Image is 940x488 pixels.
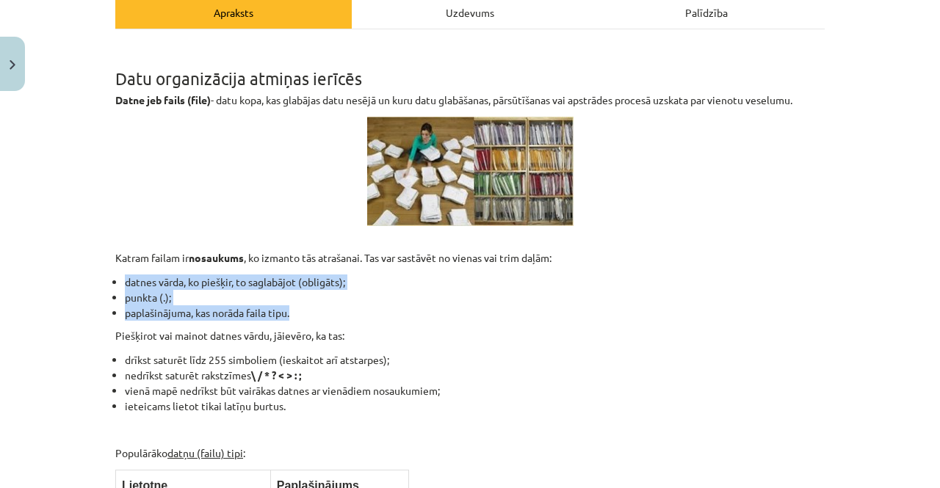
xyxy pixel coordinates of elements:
h1: Datu organizācija atmiņas ierīcēs [115,43,825,88]
img: icon-close-lesson-0947bae3869378f0d4975bcd49f059093ad1ed9edebbc8119c70593378902aed.svg [10,60,15,70]
p: - datu kopa, kas glabājas datu nesējā un kuru datu glabāšanas, pārsūtīšanas vai apstrādes procesā... [115,92,825,108]
li: vienā mapē nedrīkst būt vairākas datnes ar vienādiem nosaukumiem; [125,383,825,398]
strong: Datne jeb fails (file) [115,93,211,106]
li: paplašinājuma, kas norāda faila tipu. [125,305,825,321]
strong: \ / * ? < > : ; [251,368,301,382]
li: ieteicams lietot tikai latīņu burtus. [125,398,825,414]
u: datņu (failu) tipi [167,446,243,459]
li: drīkst saturēt līdz 255 simboliem (ieskaitot arī atstarpes); [125,352,825,368]
li: punkta (.); [125,290,825,305]
strong: nosaukums [189,251,244,264]
li: datnes vārda, ko piešķir, to saglabājot (obligāts); [125,274,825,290]
p: Katram failam ir , ko izmanto tās atrašanai. Tas var sastāvēt no vienas vai trim daļām: [115,235,825,266]
p: Populārāko : [115,445,825,461]
p: Piešķirot vai mainot datnes vārdu, jāievēro, ka tas: [115,328,825,343]
li: nedrīkst saturēt rakstzīmes [125,368,825,383]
